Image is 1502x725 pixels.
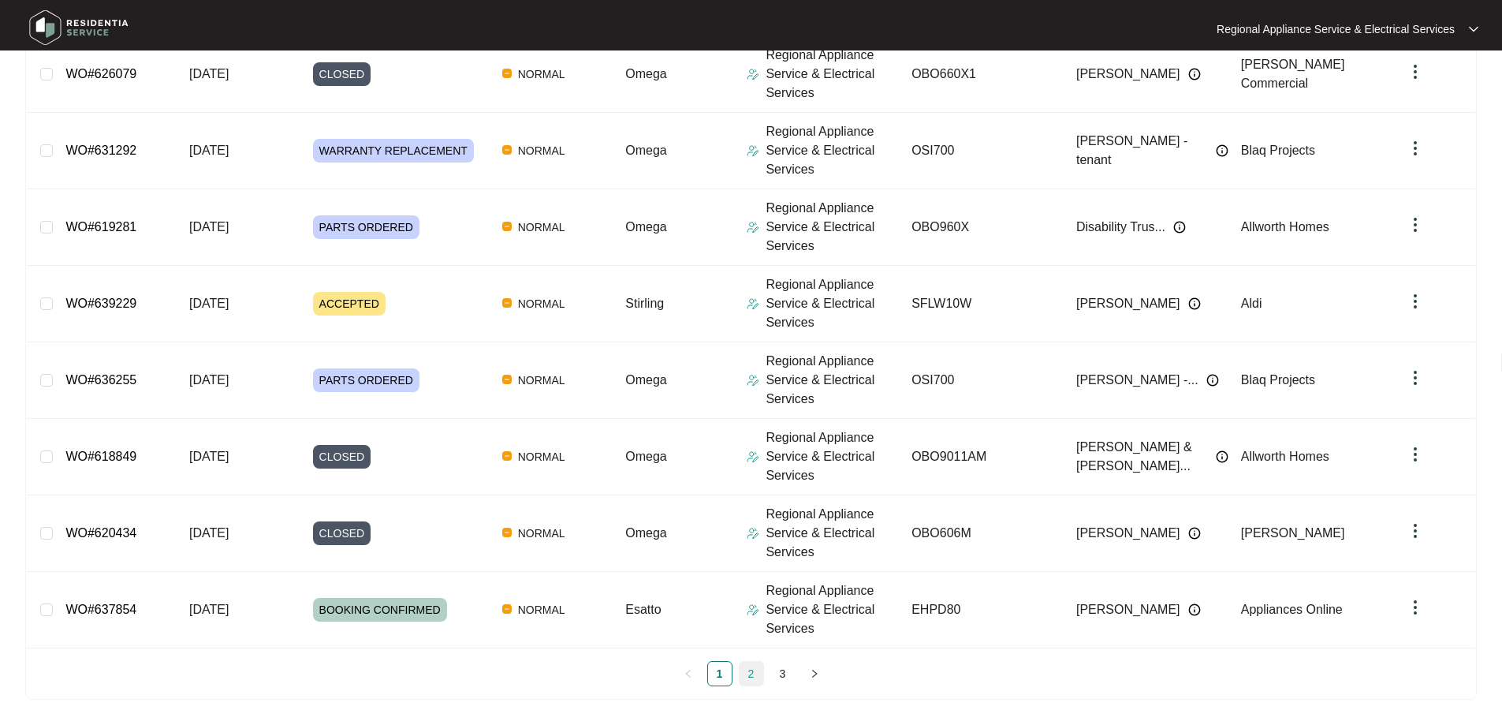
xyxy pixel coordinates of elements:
span: PARTS ORDERED [313,215,419,239]
span: [DATE] [189,603,229,616]
span: [PERSON_NAME] & [PERSON_NAME]... [1076,438,1208,476]
span: [DATE] [189,297,229,310]
span: Omega [625,67,666,80]
a: WO#637854 [65,603,136,616]
span: [PERSON_NAME] [1076,600,1180,619]
button: right [802,661,827,686]
span: Allworth Homes [1241,450,1329,463]
p: Regional Appliance Service & Electrical Services [766,428,899,485]
span: CLOSED [313,521,371,545]
span: [DATE] [189,144,229,157]
img: Info icon [1173,221,1186,234]
a: WO#626079 [65,67,136,80]
img: Assigner Icon [747,374,759,387]
span: left [684,669,693,678]
p: Regional Appliance Service & Electrical Services [1217,21,1455,37]
p: Regional Appliance Service & Electrical Services [766,505,899,562]
p: Regional Appliance Service & Electrical Services [766,122,899,179]
li: 2 [739,661,764,686]
span: Disability Trus... [1076,218,1165,237]
img: Vercel Logo [502,69,512,78]
span: Omega [625,144,666,157]
td: OBO660X1 [899,36,1064,113]
a: WO#619281 [65,220,136,234]
td: EHPD80 [899,572,1064,648]
td: SFLW10W [899,266,1064,342]
span: Esatto [625,603,661,616]
img: dropdown arrow [1406,62,1425,81]
span: Omega [625,526,666,540]
span: Omega [625,373,666,387]
p: Regional Appliance Service & Electrical Services [766,581,899,638]
img: Assigner Icon [747,68,759,80]
span: [PERSON_NAME] [1076,294,1180,313]
img: dropdown arrow [1406,215,1425,234]
img: Assigner Icon [747,604,759,616]
img: Assigner Icon [747,527,759,540]
img: Vercel Logo [502,145,512,155]
img: Info icon [1188,297,1201,310]
img: Info icon [1188,68,1201,80]
img: dropdown arrow [1406,521,1425,540]
img: Vercel Logo [502,222,512,231]
span: Allworth Homes [1241,220,1329,234]
span: [PERSON_NAME] - tenant [1076,132,1208,170]
img: Assigner Icon [747,144,759,157]
span: [DATE] [189,450,229,463]
a: 2 [740,662,763,686]
img: residentia service logo [24,4,134,51]
img: Vercel Logo [502,528,512,537]
span: PARTS ORDERED [313,368,419,392]
img: Info icon [1188,604,1201,616]
p: Regional Appliance Service & Electrical Services [766,352,899,409]
span: NORMAL [512,141,572,160]
a: WO#618849 [65,450,136,463]
img: Vercel Logo [502,604,512,614]
img: Vercel Logo [502,298,512,308]
img: dropdown arrow [1406,598,1425,617]
span: [DATE] [189,526,229,540]
img: Vercel Logo [502,375,512,384]
span: NORMAL [512,371,572,390]
a: WO#620434 [65,526,136,540]
span: CLOSED [313,445,371,469]
span: NORMAL [512,524,572,543]
img: dropdown arrow [1406,368,1425,387]
span: NORMAL [512,218,572,237]
li: Previous Page [676,661,701,686]
span: [PERSON_NAME] -... [1076,371,1198,390]
span: NORMAL [512,447,572,466]
img: Assigner Icon [747,221,759,234]
span: [PERSON_NAME] Commercial [1241,58,1345,90]
img: Info icon [1216,450,1228,463]
img: Info icon [1216,144,1228,157]
a: WO#639229 [65,297,136,310]
button: left [676,661,701,686]
span: Aldi [1241,297,1262,310]
li: Next Page [802,661,827,686]
img: Info icon [1188,527,1201,540]
img: Info icon [1206,374,1219,387]
span: WARRANTY REPLACEMENT [313,139,474,163]
a: WO#636255 [65,373,136,387]
span: Appliances Online [1241,603,1343,616]
span: BOOKING CONFIRMED [313,598,447,622]
img: dropdown arrow [1469,25,1478,33]
img: Assigner Icon [747,297,759,310]
td: OBO606M [899,495,1064,572]
p: Regional Appliance Service & Electrical Services [766,275,899,332]
span: NORMAL [512,294,572,313]
li: 3 [770,661,796,686]
td: OSI700 [899,342,1064,419]
span: [PERSON_NAME] [1076,65,1180,84]
span: [DATE] [189,220,229,234]
span: [DATE] [189,373,229,387]
span: Blaq Projects [1241,373,1315,387]
span: CLOSED [313,62,371,86]
img: dropdown arrow [1406,292,1425,311]
li: 1 [707,661,732,686]
td: OBO960X [899,189,1064,266]
td: OBO9011AM [899,419,1064,495]
span: NORMAL [512,600,572,619]
p: Regional Appliance Service & Electrical Services [766,199,899,256]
